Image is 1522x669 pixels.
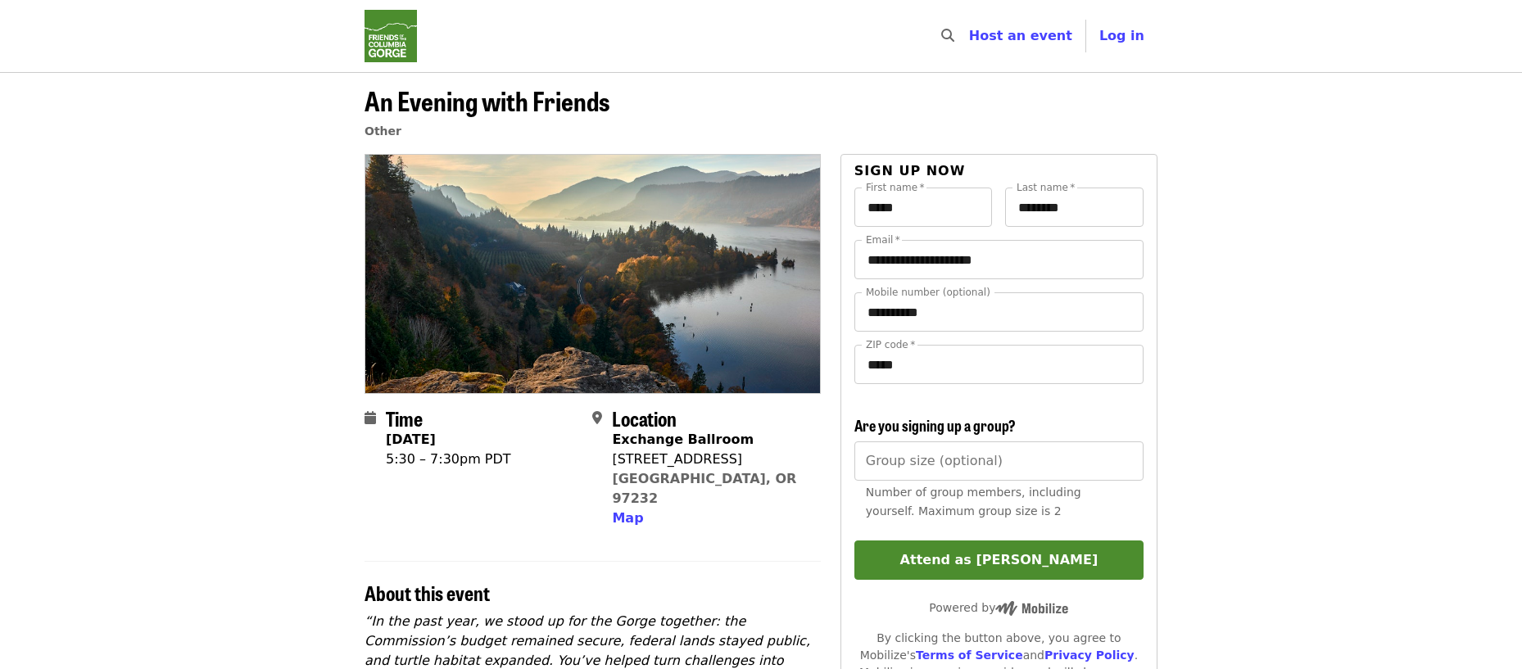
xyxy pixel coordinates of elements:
img: An Evening with Friends organized by Friends Of The Columbia Gorge [365,155,820,392]
i: map-marker-alt icon [592,410,602,426]
label: First name [866,183,925,192]
input: First name [854,188,993,227]
strong: Exchange Ballroom [612,432,754,447]
div: 5:30 – 7:30pm PDT [386,450,511,469]
i: search icon [941,28,954,43]
span: Are you signing up a group? [854,414,1016,436]
a: Other [365,124,401,138]
label: Mobile number (optional) [866,287,990,297]
span: Log in [1099,28,1144,43]
a: [GEOGRAPHIC_DATA], OR 97232 [612,471,796,506]
span: Sign up now [854,163,966,179]
div: [STREET_ADDRESS] [612,450,807,469]
label: Last name [1017,183,1075,192]
strong: [DATE] [386,432,436,447]
span: An Evening with Friends [365,81,609,120]
button: Attend as [PERSON_NAME] [854,540,1144,580]
span: Powered by [929,601,1068,614]
label: ZIP code [866,340,915,350]
i: calendar icon [365,410,376,426]
span: Number of group members, including yourself. Maximum group size is 2 [866,486,1081,518]
input: Search [964,16,977,56]
span: About this event [365,578,490,607]
button: Log in [1086,20,1157,52]
span: Time [386,404,423,432]
input: Mobile number (optional) [854,292,1144,332]
input: [object Object] [854,441,1144,481]
a: Terms of Service [916,649,1023,662]
img: Friends Of The Columbia Gorge - Home [365,10,417,62]
label: Email [866,235,900,245]
input: Last name [1005,188,1144,227]
a: Privacy Policy [1044,649,1135,662]
button: Map [612,509,643,528]
img: Powered by Mobilize [995,601,1068,616]
input: Email [854,240,1144,279]
a: Host an event [969,28,1072,43]
span: Map [612,510,643,526]
input: ZIP code [854,345,1144,384]
span: Location [612,404,677,432]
